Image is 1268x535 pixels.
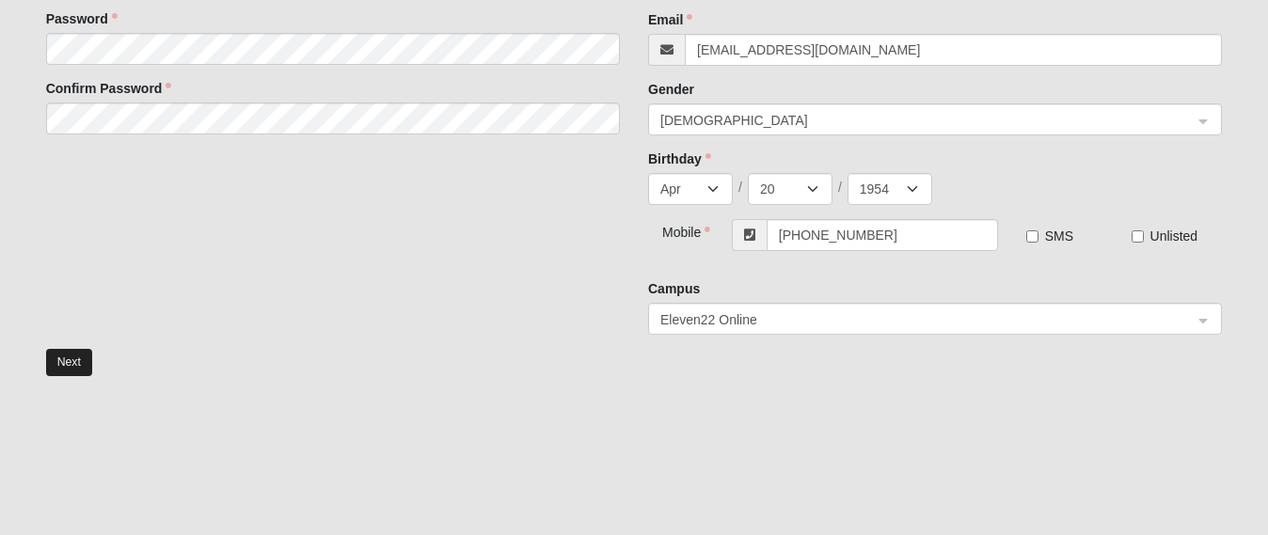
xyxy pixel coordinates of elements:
[660,309,1176,330] span: Eleven22 Online
[838,178,842,197] span: /
[1132,230,1144,243] input: Unlisted
[1045,228,1073,244] span: SMS
[648,149,711,168] label: Birthday
[1026,230,1038,243] input: SMS
[46,349,92,376] button: Next
[648,219,696,242] div: Mobile
[648,80,694,99] label: Gender
[660,110,1193,131] span: Female
[648,10,692,29] label: Email
[738,178,742,197] span: /
[1150,228,1198,244] span: Unlisted
[46,79,172,98] label: Confirm Password
[46,9,118,28] label: Password
[648,279,700,298] label: Campus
